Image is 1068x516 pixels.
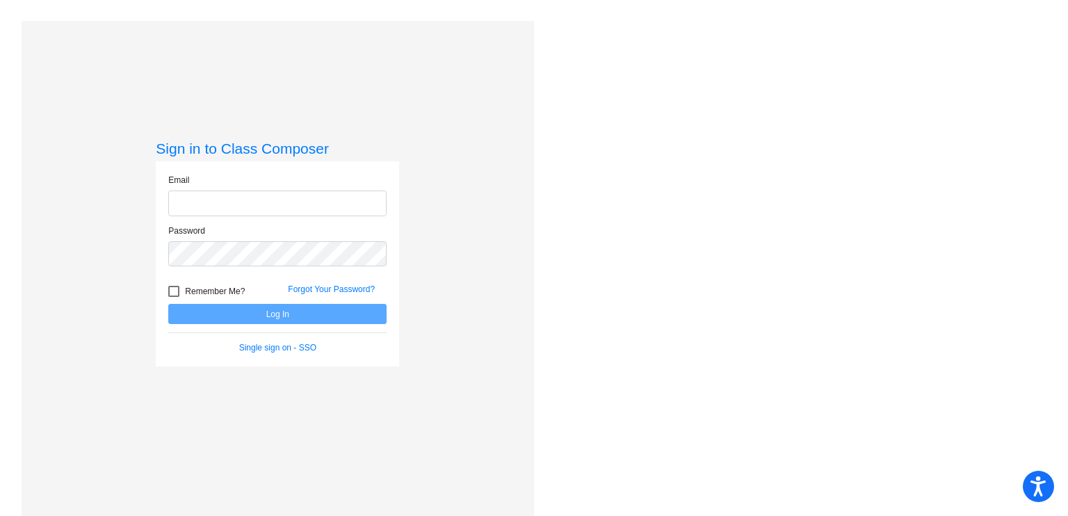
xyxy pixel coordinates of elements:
[168,225,205,237] label: Password
[168,174,189,186] label: Email
[288,284,375,294] a: Forgot Your Password?
[156,140,399,157] h3: Sign in to Class Composer
[185,283,245,300] span: Remember Me?
[239,343,316,353] a: Single sign on - SSO
[168,304,387,324] button: Log In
